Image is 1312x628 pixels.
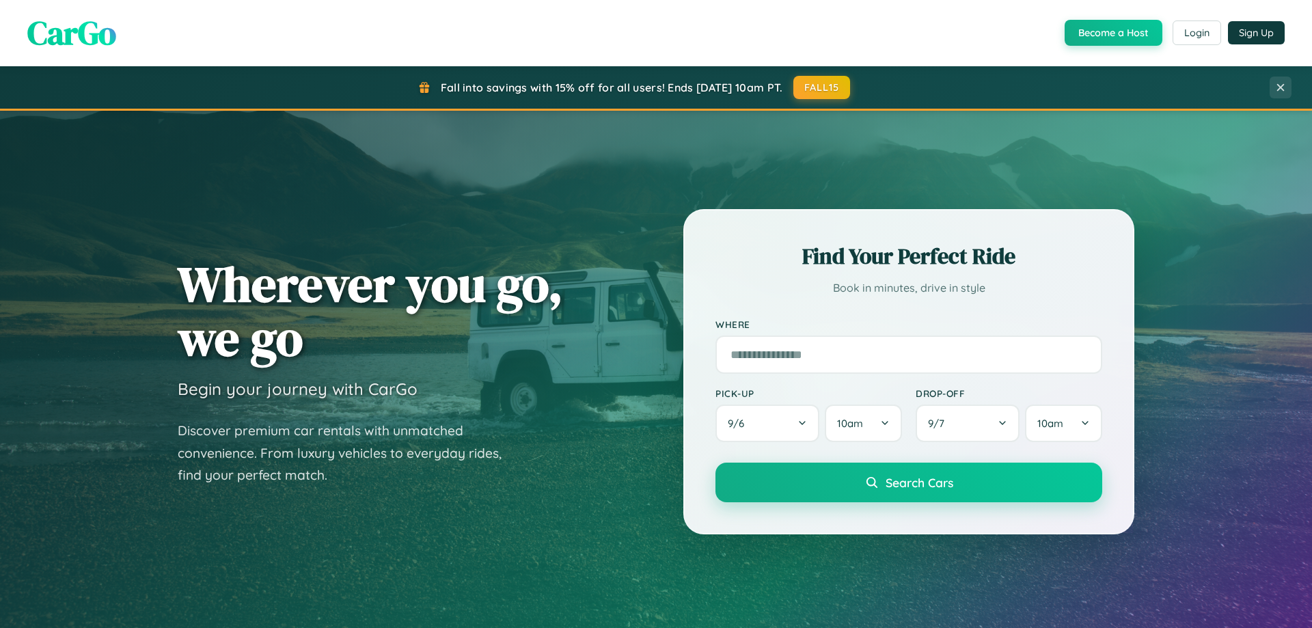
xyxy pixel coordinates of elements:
[916,387,1102,399] label: Drop-off
[27,10,116,55] span: CarGo
[1025,405,1102,442] button: 10am
[715,241,1102,271] h2: Find Your Perfect Ride
[837,417,863,430] span: 10am
[715,278,1102,298] p: Book in minutes, drive in style
[793,76,851,99] button: FALL15
[886,475,953,490] span: Search Cars
[1037,417,1063,430] span: 10am
[178,379,418,399] h3: Begin your journey with CarGo
[916,405,1020,442] button: 9/7
[715,318,1102,330] label: Where
[825,405,902,442] button: 10am
[1173,21,1221,45] button: Login
[728,417,751,430] span: 9 / 6
[178,420,519,487] p: Discover premium car rentals with unmatched convenience. From luxury vehicles to everyday rides, ...
[178,257,563,365] h1: Wherever you go, we go
[715,463,1102,502] button: Search Cars
[928,417,951,430] span: 9 / 7
[1065,20,1162,46] button: Become a Host
[715,405,819,442] button: 9/6
[1228,21,1285,44] button: Sign Up
[715,387,902,399] label: Pick-up
[441,81,783,94] span: Fall into savings with 15% off for all users! Ends [DATE] 10am PT.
